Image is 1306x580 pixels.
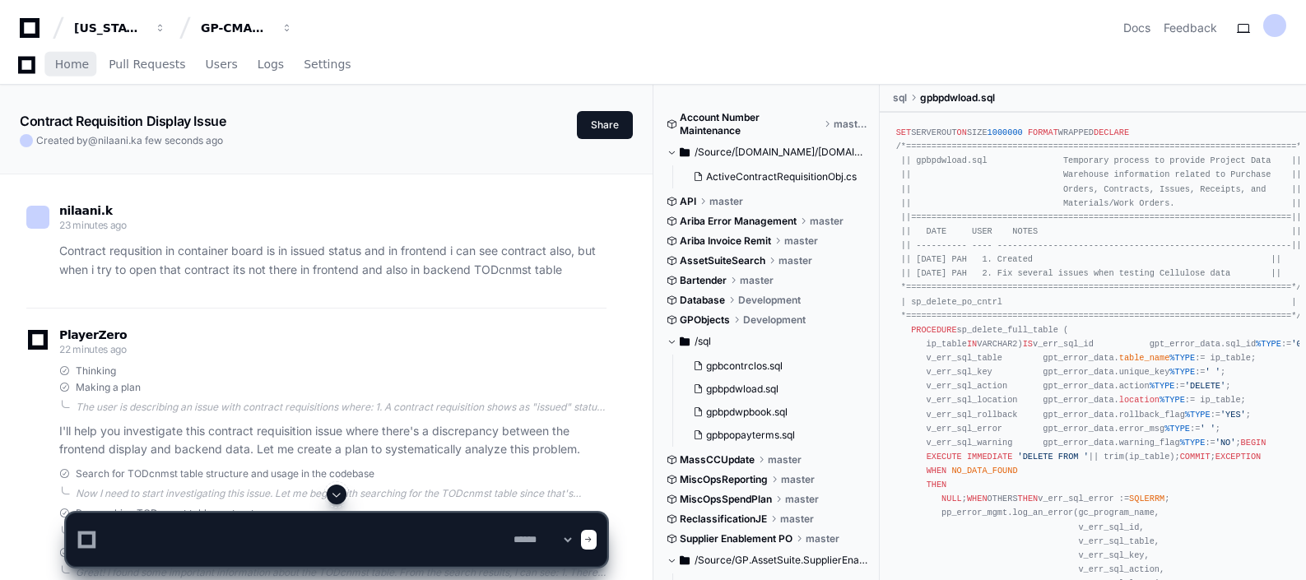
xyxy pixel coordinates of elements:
a: Settings [304,46,351,84]
span: /Source/[DOMAIN_NAME]/[DOMAIN_NAME]/Data/Models [695,146,867,159]
button: Feedback [1164,20,1217,36]
span: IS [1023,339,1033,349]
app-text-character-animate: Contract Requisition Display Issue [20,113,225,129]
button: GP-CMAG-AS8 [194,13,300,43]
span: master [834,118,867,131]
button: gpbpdwload.sql [686,378,857,401]
button: gpbpopayterms.sql [686,424,857,447]
span: EXCEPTION [1215,452,1261,462]
span: SET [896,128,911,137]
span: IMMEDIATE [967,452,1012,462]
span: /*=============================================================================* || gpbpdwload.sq... [896,142,1302,292]
a: Home [55,46,89,84]
button: [US_STATE] Pacific [67,13,173,43]
span: master [768,453,802,466]
span: 'DELETE' [1185,381,1225,391]
button: gpbcontrclos.sql [686,355,857,378]
span: IN [967,339,977,349]
span: %TYPE [1160,395,1185,405]
button: ActiveContractRequisitionObj.cs [686,165,857,188]
span: Logs [258,59,284,69]
svg: Directory [680,142,690,162]
span: Created by [36,134,223,147]
button: Share [577,111,633,139]
p: I'll help you investigate this contract requisition issue where there's a discrepancy between the... [59,422,607,460]
span: location [1119,395,1160,405]
span: Making a plan [76,381,141,394]
span: ON [957,128,967,137]
span: ActiveContractRequisitionObj.cs [706,170,857,183]
span: master [781,473,815,486]
span: %TYPE [1180,438,1206,448]
div: The user is describing an issue with contract requisitions where: 1. A contract requisition shows... [76,401,607,414]
span: ' ' [1205,367,1220,377]
span: MassCCUpdate [680,453,755,466]
span: WHEN [927,466,947,476]
span: THEN [927,480,947,490]
span: AssetSuiteSearch [680,254,765,267]
a: Logs [258,46,284,84]
span: %TYPE [1185,410,1211,420]
span: Account Number Maintenance [680,111,821,137]
span: %TYPE [1164,424,1190,434]
span: 'YES' [1220,410,1246,420]
svg: Directory [680,332,690,351]
span: Development [743,313,806,327]
a: Users [206,46,238,84]
a: Docs [1123,20,1150,36]
span: master [778,254,812,267]
span: table_name [1119,353,1170,363]
a: Pull Requests [109,46,185,84]
span: MiscOpsReporting [680,473,768,486]
button: /sql [667,328,867,355]
span: master [810,215,844,228]
span: %TYPE [1150,381,1175,391]
span: Ariba Invoice Remit [680,234,771,248]
span: BEGIN [1241,438,1266,448]
p: Contract requsition in container board is in issued status and in frontend i can see contract als... [59,242,607,280]
span: 'NO' [1215,438,1236,448]
span: ' ' [1200,424,1215,434]
span: Ariba Error Management [680,215,797,228]
span: a few seconds ago [137,134,223,146]
span: Home [55,59,89,69]
span: /sql [695,335,711,348]
span: Database [680,294,725,307]
span: gpbpopayterms.sql [706,429,795,442]
span: gpbpdwpbook.sql [706,406,788,419]
span: FORMAT [1028,128,1058,137]
span: 22 minutes ago [59,343,127,355]
span: PlayerZero [59,330,127,340]
span: GPObjects [680,313,730,327]
div: GP-CMAG-AS8 [201,20,272,36]
span: gpbcontrclos.sql [706,360,783,373]
span: COMMIT [1180,452,1211,462]
span: %TYPE [1169,353,1195,363]
div: [US_STATE] Pacific [74,20,145,36]
span: EXECUTE [927,452,962,462]
button: /Source/[DOMAIN_NAME]/[DOMAIN_NAME]/Data/Models [667,139,867,165]
span: nilaani.k [98,134,137,146]
span: Development [738,294,801,307]
span: Search for TODcnmst table structure and usage in the codebase [76,467,374,480]
span: Users [206,59,238,69]
span: NO_DATA_FOUND [951,466,1017,476]
button: gpbpdwpbook.sql [686,401,857,424]
span: nilaani.k [59,204,113,217]
span: Thinking [76,364,116,378]
span: master [740,274,774,287]
span: gpbpdwload.sql [920,91,995,104]
span: Bartender [680,274,727,287]
span: master [784,234,818,248]
span: master [709,195,743,208]
span: Pull Requests [109,59,185,69]
span: %TYPE [1256,339,1281,349]
span: Settings [304,59,351,69]
span: 'DELETE FROM ' [1018,452,1089,462]
span: PROCEDURE [911,325,956,335]
span: 23 minutes ago [59,219,127,231]
span: @ [88,134,98,146]
span: DECLARE [1094,128,1129,137]
span: 1000000 [988,128,1023,137]
span: %TYPE [1169,367,1195,377]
